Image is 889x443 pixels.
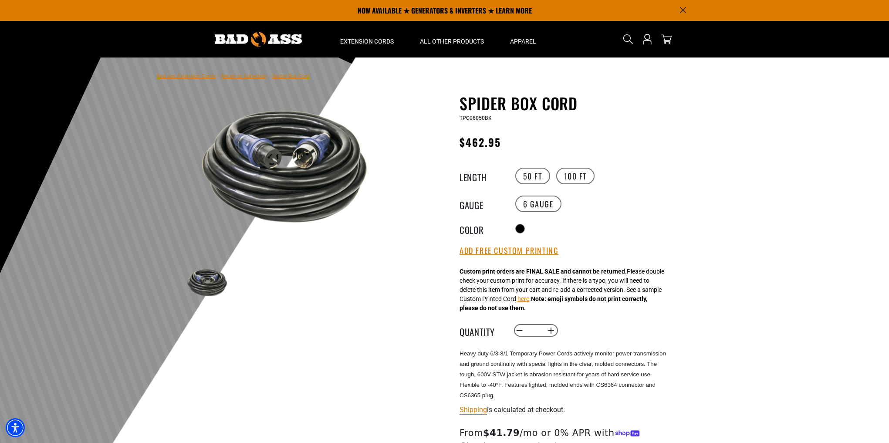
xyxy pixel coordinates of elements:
[460,295,647,311] strong: Note: emoji symbols do not print correctly, please do not use them.
[460,134,501,150] span: $462.95
[460,94,673,112] h1: Spider Box Cord
[659,34,673,44] a: cart
[460,406,487,414] a: Shipping
[460,246,558,256] button: Add Free Custom Printing
[420,37,484,45] span: All Other Products
[460,268,627,275] strong: Custom print orders are FINAL SALE and cannot be returned.
[269,73,270,79] span: ›
[272,73,310,79] span: Spider Box Cord
[183,266,233,299] img: black
[183,96,392,236] img: black
[6,418,25,437] div: Accessibility Menu
[460,115,492,121] span: TPC06050BK
[157,71,310,81] nav: breadcrumbs
[460,170,503,182] legend: Length
[621,32,635,46] summary: Search
[515,168,550,184] label: 50 FT
[497,21,549,57] summary: Apparel
[407,21,497,57] summary: All Other Products
[515,196,561,212] label: 6 Gauge
[221,73,267,79] a: Return to Collection
[556,168,595,184] label: 100 FT
[517,294,529,304] button: here
[327,21,407,57] summary: Extension Cords
[460,223,503,234] legend: Color
[460,404,673,416] div: is calculated at checkout.
[460,325,503,336] label: Quantity
[217,73,219,79] span: ›
[157,73,216,79] a: Bad Ass Extension Cords
[510,37,536,45] span: Apparel
[340,37,394,45] span: Extension Cords
[640,21,654,57] a: Open this option
[460,350,666,399] span: Heavy duty 6/3-8/1 Temporary Power Cords actively monitor power transmission and ground continuit...
[460,198,503,210] legend: Gauge
[460,267,664,313] div: Please double check your custom print for accuracy. If there is a typo, you will need to delete t...
[215,32,302,47] img: Bad Ass Extension Cords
